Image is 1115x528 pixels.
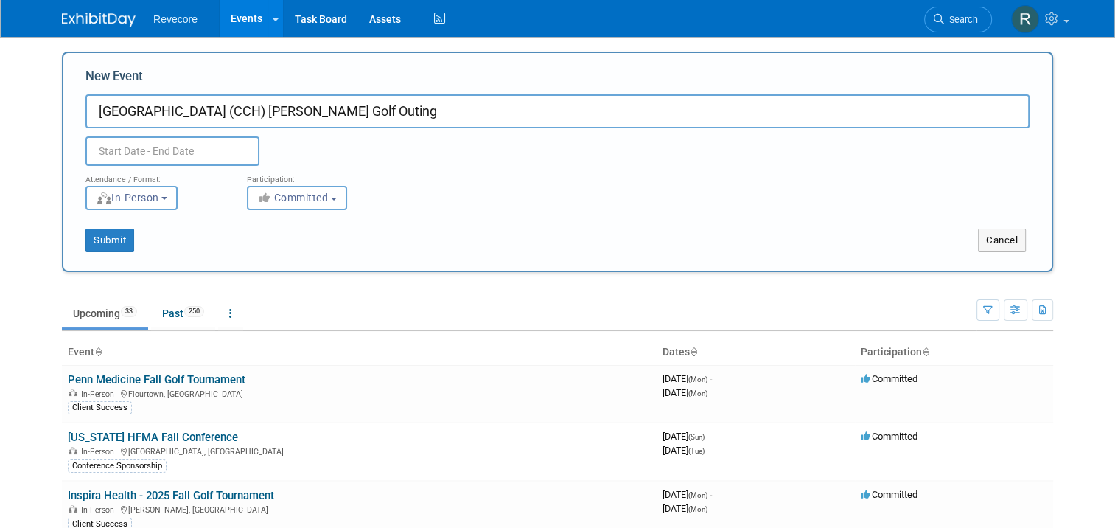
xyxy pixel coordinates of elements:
[855,340,1053,365] th: Participation
[184,306,204,317] span: 250
[688,447,705,455] span: (Tue)
[62,340,657,365] th: Event
[81,505,119,515] span: In-Person
[663,445,705,456] span: [DATE]
[688,389,707,397] span: (Mon)
[85,136,259,166] input: Start Date - End Date
[688,505,707,513] span: (Mon)
[68,503,651,515] div: [PERSON_NAME], [GEOGRAPHIC_DATA]
[85,94,1030,128] input: Name of Trade Show / Conference
[861,431,917,442] span: Committed
[688,491,707,499] span: (Mon)
[247,166,386,185] div: Participation:
[924,7,992,32] a: Search
[121,306,137,317] span: 33
[68,401,132,414] div: Client Success
[96,192,159,204] span: In-Person
[81,389,119,399] span: In-Person
[663,373,712,384] span: [DATE]
[62,299,148,327] a: Upcoming33
[81,447,119,456] span: In-Person
[663,387,707,398] span: [DATE]
[85,186,178,210] button: In-Person
[688,375,707,383] span: (Mon)
[257,192,329,204] span: Committed
[85,166,225,185] div: Attendance / Format:
[68,387,651,399] div: Flourtown, [GEOGRAPHIC_DATA]
[68,459,167,473] div: Conference Sponsorship
[690,346,697,358] a: Sort by Start Date
[69,505,77,513] img: In-Person Event
[68,445,651,456] div: [GEOGRAPHIC_DATA], [GEOGRAPHIC_DATA]
[151,299,215,327] a: Past250
[657,340,855,365] th: Dates
[978,229,1026,252] button: Cancel
[153,13,198,25] span: Revecore
[707,431,709,442] span: -
[861,489,917,500] span: Committed
[710,489,712,500] span: -
[861,373,917,384] span: Committed
[85,68,143,91] label: New Event
[663,431,709,442] span: [DATE]
[94,346,102,358] a: Sort by Event Name
[69,447,77,454] img: In-Person Event
[62,13,136,27] img: ExhibitDay
[247,186,347,210] button: Committed
[710,373,712,384] span: -
[1011,5,1039,33] img: Rachael Sires
[944,14,978,25] span: Search
[68,373,245,386] a: Penn Medicine Fall Golf Tournament
[68,489,274,502] a: Inspira Health - 2025 Fall Golf Tournament
[688,433,705,441] span: (Sun)
[68,431,238,444] a: [US_STATE] HFMA Fall Conference
[69,389,77,397] img: In-Person Event
[663,503,707,514] span: [DATE]
[922,346,929,358] a: Sort by Participation Type
[85,229,134,252] button: Submit
[663,489,712,500] span: [DATE]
